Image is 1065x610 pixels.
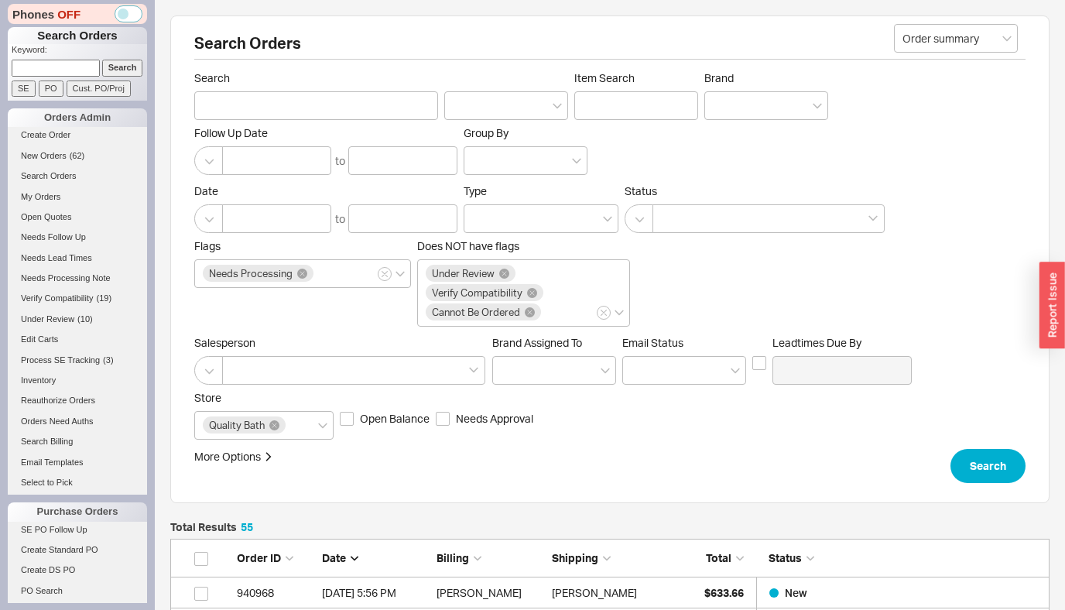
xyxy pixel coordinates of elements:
div: [PERSON_NAME] [437,577,543,608]
svg: open menu [553,103,562,109]
span: Total [706,551,731,564]
span: Open Balance [360,411,430,427]
div: [PERSON_NAME] [552,577,637,608]
div: 940968 [237,577,314,608]
a: Open Quotes [8,209,147,225]
a: My Orders [8,189,147,205]
span: Status [625,184,885,198]
a: Orders Need Auths [8,413,147,430]
button: More Options [194,449,273,464]
span: Group By [464,126,509,139]
span: Does NOT have flags [417,239,519,252]
span: Item Search [574,71,698,85]
a: Verify Compatibility(19) [8,290,147,307]
span: Search [970,457,1006,475]
div: Purchase Orders [8,502,147,521]
a: Needs Processing Note [8,270,147,286]
div: to [335,211,345,227]
div: 9/18/25 5:56 PM [322,577,429,608]
svg: open menu [1002,36,1012,42]
span: ( 3 ) [103,355,113,365]
span: Verify Compatibility [21,293,94,303]
input: Item Search [574,91,698,120]
input: Type [472,210,483,228]
div: Billing [437,550,543,566]
h5: Total Results [170,522,253,533]
span: Date [194,184,457,198]
input: Flags [316,265,327,283]
span: Billing [437,551,469,564]
input: Store [288,416,299,434]
span: Salesperson [194,336,486,350]
div: Status [756,550,1041,566]
a: Reauthorize Orders [8,392,147,409]
span: Em ​ ail Status [622,336,683,349]
span: OFF [57,6,80,22]
span: Status [769,551,802,564]
div: Order ID [237,550,314,566]
a: PO Search [8,583,147,599]
span: New Orders [21,151,67,160]
a: Edit Carts [8,331,147,348]
a: Search Billing [8,434,147,450]
a: Select to Pick [8,475,147,491]
span: Needs Approval [456,411,533,427]
span: Search [194,71,438,85]
div: Orders Admin [8,108,147,127]
span: Process SE Tracking [21,355,100,365]
span: Needs Processing [209,268,293,279]
input: SE [12,81,36,97]
a: Create Standard PO [8,542,147,558]
span: Cannot Be Ordered [432,307,520,317]
a: SE PO Follow Up [8,522,147,538]
span: Verify Compatibility [432,287,522,298]
p: Keyword: [12,44,147,60]
input: Cust. PO/Proj [67,81,131,97]
a: Email Templates [8,454,147,471]
span: 55 [241,520,253,533]
span: ( 62 ) [70,151,85,160]
span: Store [194,391,221,404]
input: Open Balance [340,412,354,426]
a: Create DS PO [8,562,147,578]
a: New Orders(62) [8,148,147,164]
a: Process SE Tracking(3) [8,352,147,368]
span: Date [322,551,346,564]
div: More Options [194,449,261,464]
div: Phones [8,4,147,24]
h2: Search Orders [194,36,1026,60]
input: Search [102,60,143,76]
div: Shipping [552,550,659,566]
button: Does NOT have flags [597,306,611,320]
svg: open menu [572,158,581,164]
a: 940968[DATE] 5:56 PM[PERSON_NAME][PERSON_NAME]$633.66New [170,577,1050,608]
span: Follow Up Date [194,126,457,140]
input: Brand [713,97,724,115]
div: Total [666,550,744,566]
span: New [785,586,807,599]
span: Brand Assigned To [492,336,582,349]
span: ( 19 ) [97,293,112,303]
span: Flags [194,239,221,252]
a: Needs Follow Up [8,229,147,245]
a: Needs Lead Times [8,250,147,266]
div: to [335,153,345,169]
span: Brand [704,71,734,84]
a: Create Order [8,127,147,143]
input: Does NOT have flags [543,303,554,321]
a: Inventory [8,372,147,389]
input: PO [39,81,63,97]
svg: open menu [731,368,740,374]
button: Flags [378,267,392,281]
span: Order ID [237,551,281,564]
span: Type [464,184,487,197]
svg: open menu [601,368,610,374]
input: Search [194,91,438,120]
input: Needs Approval [436,412,450,426]
span: $633.66 [704,586,744,599]
span: Under Review [432,268,495,279]
a: Under Review(10) [8,311,147,327]
a: Search Orders [8,168,147,184]
button: Search [950,449,1026,483]
span: Leadtimes Due By [772,336,912,350]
